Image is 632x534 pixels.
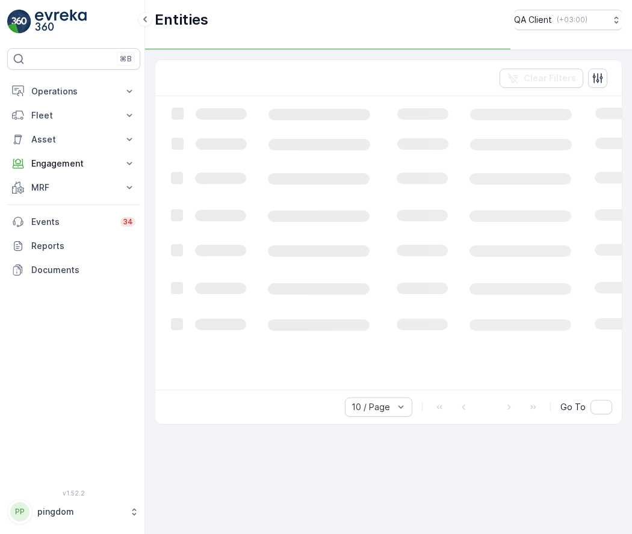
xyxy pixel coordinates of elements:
[155,10,208,29] p: Entities
[500,69,583,88] button: Clear Filters
[7,152,140,176] button: Engagement
[560,401,586,413] span: Go To
[7,258,140,282] a: Documents
[7,234,140,258] a: Reports
[37,506,123,518] p: pingdom
[7,210,140,234] a: Events34
[7,176,140,200] button: MRF
[31,109,116,121] p: Fleet
[7,10,31,34] img: logo
[120,54,132,64] p: ⌘B
[7,489,140,497] span: v 1.52.2
[7,499,140,524] button: PPpingdom
[31,240,135,252] p: Reports
[557,15,587,25] p: ( +03:00 )
[31,216,113,228] p: Events
[123,217,133,227] p: 34
[524,72,576,84] p: Clear Filters
[7,79,140,103] button: Operations
[35,10,87,34] img: logo_light-DOdMpM7g.png
[10,502,29,521] div: PP
[514,14,552,26] p: QA Client
[31,133,116,146] p: Asset
[7,127,140,152] button: Asset
[31,158,116,170] p: Engagement
[31,182,116,194] p: MRF
[514,10,622,30] button: QA Client(+03:00)
[7,103,140,127] button: Fleet
[31,85,116,97] p: Operations
[31,264,135,276] p: Documents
